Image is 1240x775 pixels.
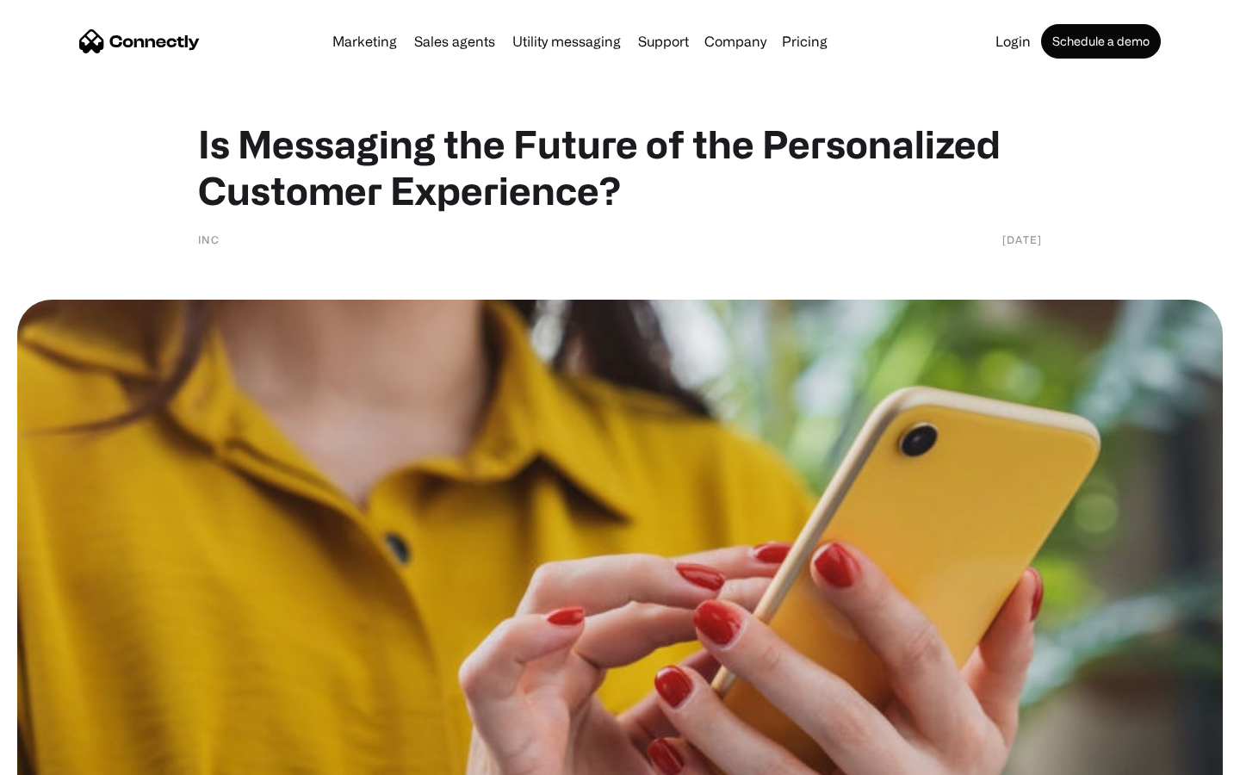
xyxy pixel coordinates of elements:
[34,745,103,769] ul: Language list
[704,29,766,53] div: Company
[407,34,502,48] a: Sales agents
[17,745,103,769] aside: Language selected: English
[1002,231,1042,248] div: [DATE]
[631,34,696,48] a: Support
[198,231,220,248] div: Inc
[325,34,404,48] a: Marketing
[505,34,628,48] a: Utility messaging
[198,121,1042,214] h1: Is Messaging the Future of the Personalized Customer Experience?
[775,34,834,48] a: Pricing
[1041,24,1161,59] a: Schedule a demo
[989,34,1038,48] a: Login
